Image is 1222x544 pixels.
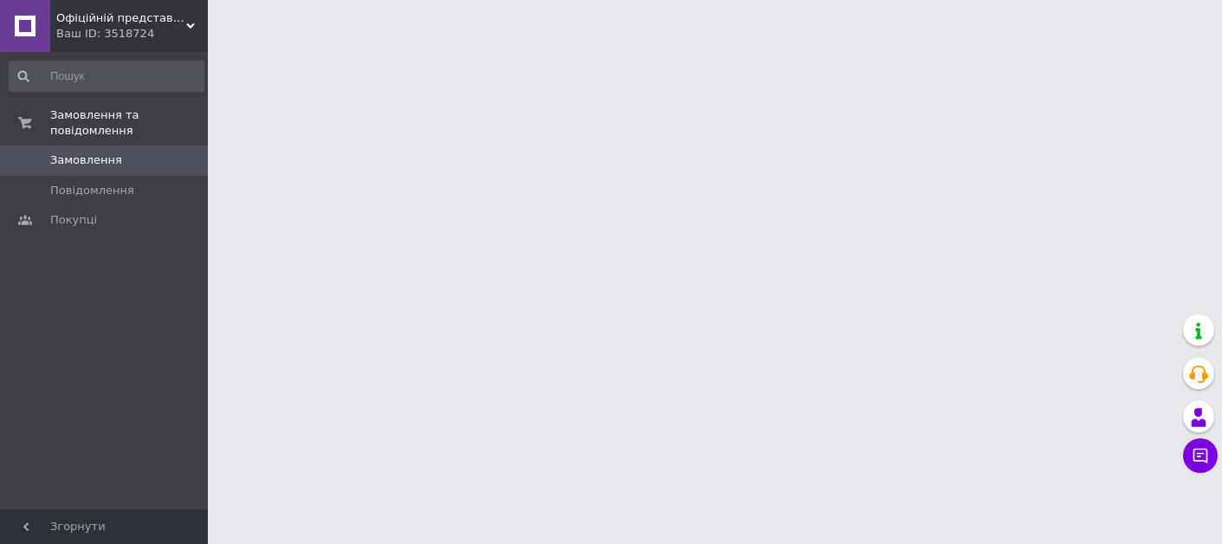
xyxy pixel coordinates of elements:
span: Замовлення [50,152,122,168]
input: Пошук [9,61,204,92]
div: Ваш ID: 3518724 [56,26,208,42]
span: Покупці [50,212,97,228]
button: Чат з покупцем [1183,438,1218,473]
span: Офіційній представник VENTION в Україні [56,10,186,26]
span: Повідомлення [50,183,134,198]
span: Замовлення та повідомлення [50,107,208,139]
